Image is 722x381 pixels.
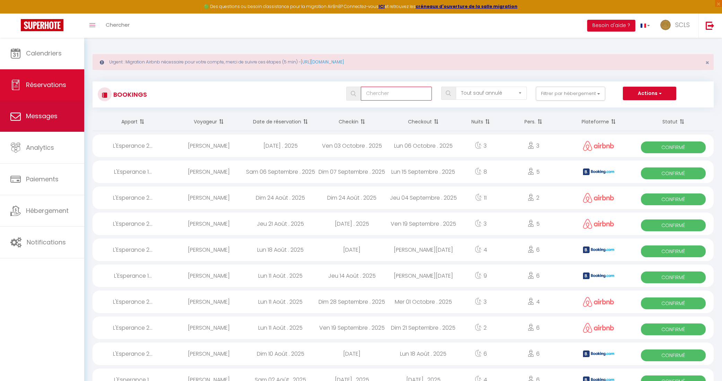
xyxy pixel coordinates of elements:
span: × [705,58,709,67]
span: Réservations [26,80,66,89]
h3: Bookings [112,87,147,102]
th: Sort by booking date [245,113,316,131]
th: Sort by status [633,113,714,131]
a: [URL][DOMAIN_NAME] [301,59,344,65]
span: Analytics [26,143,54,152]
a: Chercher [101,14,135,38]
button: Actions [623,87,676,101]
button: Besoin d'aide ? [587,20,635,32]
button: Filtrer par hébergement [536,87,605,101]
span: Calendriers [26,49,62,58]
button: Ouvrir le widget de chat LiveChat [6,3,26,24]
span: Messages [26,112,58,120]
span: Notifications [27,238,66,246]
th: Sort by guest [173,113,245,131]
th: Sort by people [503,113,565,131]
button: Close [705,60,709,66]
a: créneaux d'ouverture de la salle migration [416,3,517,9]
span: Chercher [106,21,130,28]
th: Sort by rentals [93,113,173,131]
span: Hébergement [26,206,69,215]
img: Super Booking [21,19,63,31]
span: SCLS [675,20,690,29]
th: Sort by checkout [388,113,459,131]
th: Sort by channel [565,113,633,131]
img: ... [660,20,671,30]
span: Paiements [26,175,59,183]
input: Chercher [361,87,432,101]
th: Sort by checkin [316,113,388,131]
a: ... SCLS [655,14,698,38]
img: logout [706,21,714,30]
a: ICI [379,3,385,9]
div: Urgent : Migration Airbnb nécessaire pour votre compte, merci de suivre ces étapes (5 min) - [93,54,714,70]
th: Sort by nights [459,113,502,131]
